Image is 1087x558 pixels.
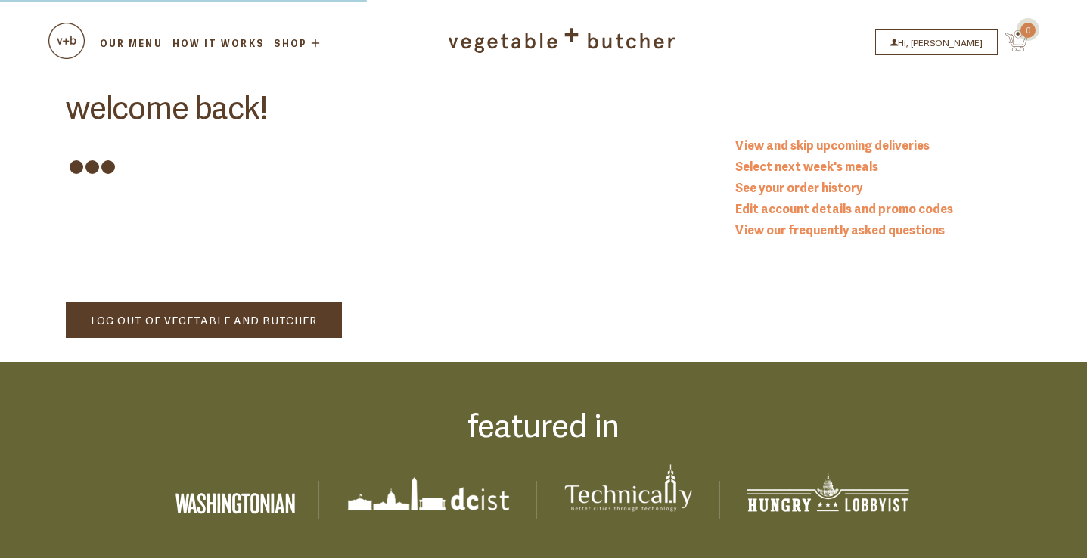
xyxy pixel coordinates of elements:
a: View our frequently asked questions [735,220,1022,238]
h2: featured in [66,404,1022,442]
a: Our Menu [98,36,165,50]
a: Shop [272,38,324,48]
img: dcist [343,473,513,514]
span: 0 [1020,23,1036,38]
img: cart [1005,30,1028,51]
img: Washingtonian [175,493,295,514]
img: Hungry_Lobbyist [744,471,912,514]
a: Select next week's meals [735,157,1022,175]
a: 0 [998,39,1028,54]
a: Edit account details and promo codes [735,199,1022,217]
img: Technically [561,461,696,514]
a: LOG OUT OF VEGETABLE AND BUTCHER [66,302,342,338]
a: See your order history [735,178,1022,196]
h1: welcome back ! [66,85,1022,123]
img: cart [48,23,85,59]
a: View and skip upcoming deliveries [735,135,1022,153]
a: How it Works [170,36,266,50]
a: Hi, [PERSON_NAME] [875,29,998,55]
